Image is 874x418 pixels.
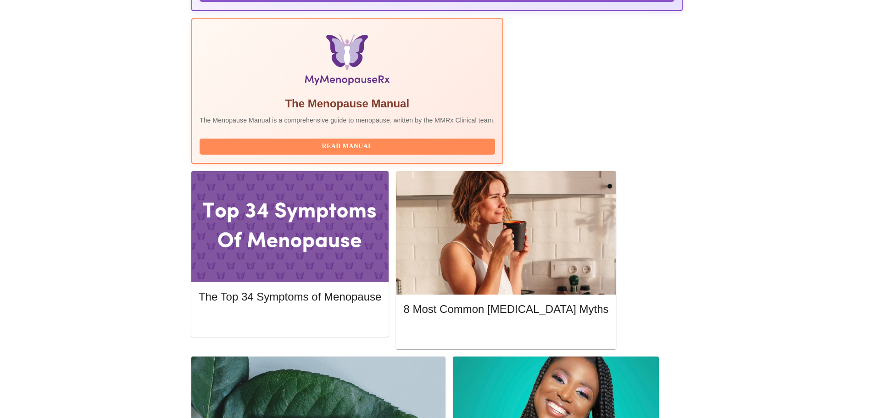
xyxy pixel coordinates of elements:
[199,290,381,304] h5: The Top 34 Symptoms of Menopause
[208,315,372,326] span: Read More
[200,96,495,111] h5: The Menopause Manual
[199,312,381,329] button: Read More
[200,116,495,125] p: The Menopause Manual is a comprehensive guide to menopause, written by the MMRx Clinical team.
[403,329,611,336] a: Read More
[200,139,495,155] button: Read Manual
[200,142,497,150] a: Read Manual
[403,325,608,341] button: Read More
[403,302,608,317] h5: 8 Most Common [MEDICAL_DATA] Myths
[209,141,486,152] span: Read Manual
[412,328,599,339] span: Read More
[246,34,448,89] img: Menopause Manual
[199,316,384,323] a: Read More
